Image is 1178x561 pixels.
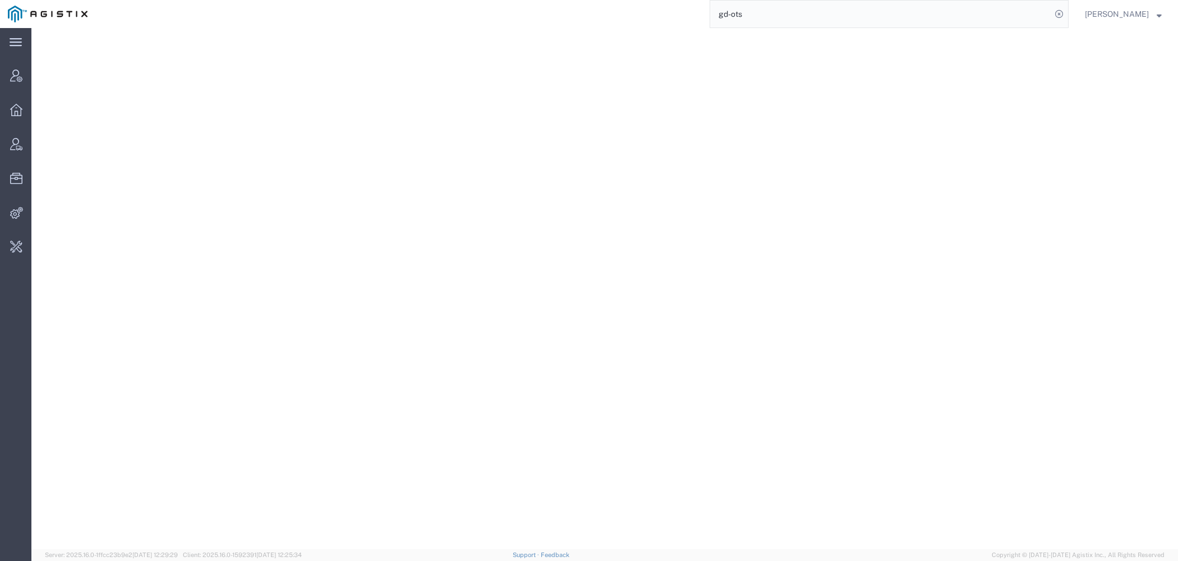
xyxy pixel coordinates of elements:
a: Support [513,551,541,558]
span: Client: 2025.16.0-1592391 [183,551,302,558]
a: Feedback [541,551,569,558]
input: Search for shipment number, reference number [710,1,1051,27]
iframe: FS Legacy Container [31,28,1178,549]
span: Copyright © [DATE]-[DATE] Agistix Inc., All Rights Reserved [992,550,1165,560]
span: Server: 2025.16.0-1ffcc23b9e2 [45,551,178,558]
button: [PERSON_NAME] [1084,7,1162,21]
img: logo [8,6,88,22]
span: [DATE] 12:25:34 [256,551,302,558]
span: Kaitlyn Hostetler [1085,8,1149,20]
span: [DATE] 12:29:29 [132,551,178,558]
